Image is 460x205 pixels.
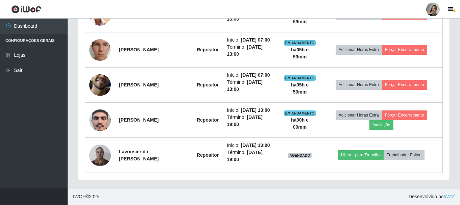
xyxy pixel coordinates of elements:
button: Forçar Encerramento [382,45,427,54]
li: Início: [227,72,275,79]
span: IWOF [73,194,86,199]
img: 1755034904390.jpeg [89,61,111,109]
time: [DATE] 07:00 [241,37,270,43]
li: Início: [227,107,275,114]
button: Adicionar Horas Extra [336,45,382,54]
strong: há 05 h e 59 min [291,82,309,95]
strong: há 05 h e 59 min [291,47,309,59]
li: Término: [227,79,275,93]
strong: [PERSON_NAME] [119,82,159,87]
strong: Repositor [197,47,219,52]
strong: [PERSON_NAME] [119,47,159,52]
button: Forçar Encerramento [382,80,427,89]
span: Desenvolvido por [409,193,455,200]
button: Adicionar Horas Extra [336,110,382,120]
img: 1733256413053.jpeg [89,96,111,144]
time: [DATE] 13:00 [241,143,270,148]
img: 1741739537666.jpeg [89,26,111,74]
li: Término: [227,114,275,128]
span: © 2025 . [73,193,101,200]
strong: Repositor [197,82,219,87]
button: Trabalhador Faltou [384,150,425,160]
a: iWof [445,194,455,199]
strong: Repositor [197,152,219,158]
strong: [PERSON_NAME] [119,117,159,123]
span: EM ANDAMENTO [284,110,316,116]
li: Término: [227,44,275,58]
button: Liberar para Trabalho [338,150,384,160]
time: [DATE] 13:00 [241,107,270,113]
li: Início: [227,36,275,44]
span: AGENDADO [288,153,312,158]
span: EM ANDAMENTO [284,75,316,81]
li: Início: [227,142,275,149]
button: Avaliação [369,120,393,130]
strong: Lavousier da [PERSON_NAME] [119,149,159,161]
span: EM ANDAMENTO [284,40,316,46]
button: Forçar Encerramento [382,110,427,120]
img: CoreUI Logo [11,5,41,14]
button: Adicionar Horas Extra [336,80,382,89]
time: [DATE] 07:00 [241,72,270,78]
img: 1746326143997.jpeg [89,141,111,170]
strong: Repositor [197,117,219,123]
li: Término: [227,149,275,163]
strong: há 00 h e 00 min [291,117,309,130]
